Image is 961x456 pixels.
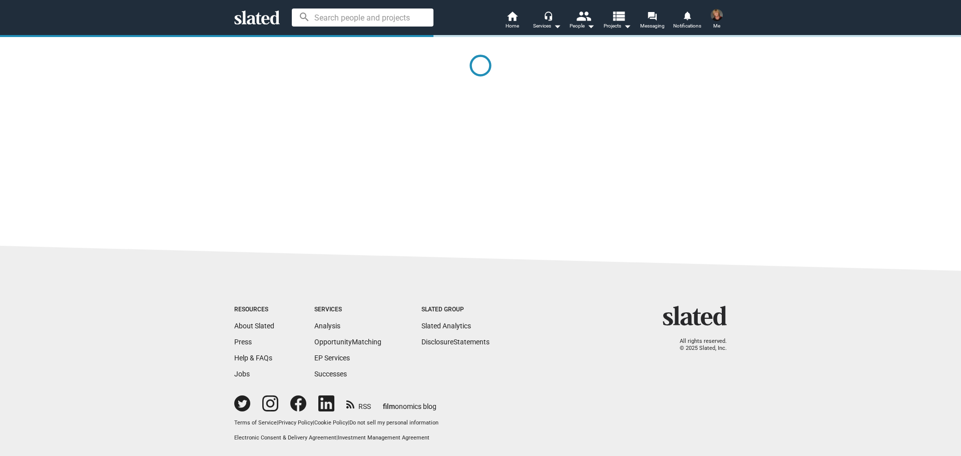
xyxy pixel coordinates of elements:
[314,419,348,426] a: Cookie Policy
[234,354,272,362] a: Help & FAQs
[530,10,565,32] button: Services
[495,10,530,32] a: Home
[682,11,692,20] mat-icon: notifications
[711,9,723,21] img: Danny Alex
[234,338,252,346] a: Press
[533,20,561,32] div: Services
[292,9,433,27] input: Search people and projects
[234,419,277,426] a: Terms of Service
[604,20,631,32] span: Projects
[551,20,563,32] mat-icon: arrow_drop_down
[621,20,633,32] mat-icon: arrow_drop_down
[314,354,350,362] a: EP Services
[349,419,438,427] button: Do not sell my personal information
[421,322,471,330] a: Slated Analytics
[313,419,314,426] span: |
[346,396,371,411] a: RSS
[585,20,597,32] mat-icon: arrow_drop_down
[234,370,250,378] a: Jobs
[383,402,395,410] span: film
[600,10,635,32] button: Projects
[670,10,705,32] a: Notifications
[421,338,490,346] a: DisclosureStatements
[234,322,274,330] a: About Slated
[234,434,336,441] a: Electronic Consent & Delivery Agreement
[234,306,274,314] div: Resources
[421,306,490,314] div: Slated Group
[713,20,720,32] span: Me
[314,306,381,314] div: Services
[277,419,278,426] span: |
[383,394,436,411] a: filmonomics blog
[565,10,600,32] button: People
[647,11,657,21] mat-icon: forum
[576,9,591,23] mat-icon: people
[336,434,338,441] span: |
[544,11,553,20] mat-icon: headset_mic
[506,20,519,32] span: Home
[506,10,518,22] mat-icon: home
[314,338,381,346] a: OpportunityMatching
[338,434,429,441] a: Investment Management Agreement
[314,322,340,330] a: Analysis
[669,338,727,352] p: All rights reserved. © 2025 Slated, Inc.
[314,370,347,378] a: Successes
[570,20,595,32] div: People
[635,10,670,32] a: Messaging
[705,7,729,33] button: Danny AlexMe
[611,9,626,23] mat-icon: view_list
[640,20,665,32] span: Messaging
[673,20,701,32] span: Notifications
[348,419,349,426] span: |
[278,419,313,426] a: Privacy Policy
